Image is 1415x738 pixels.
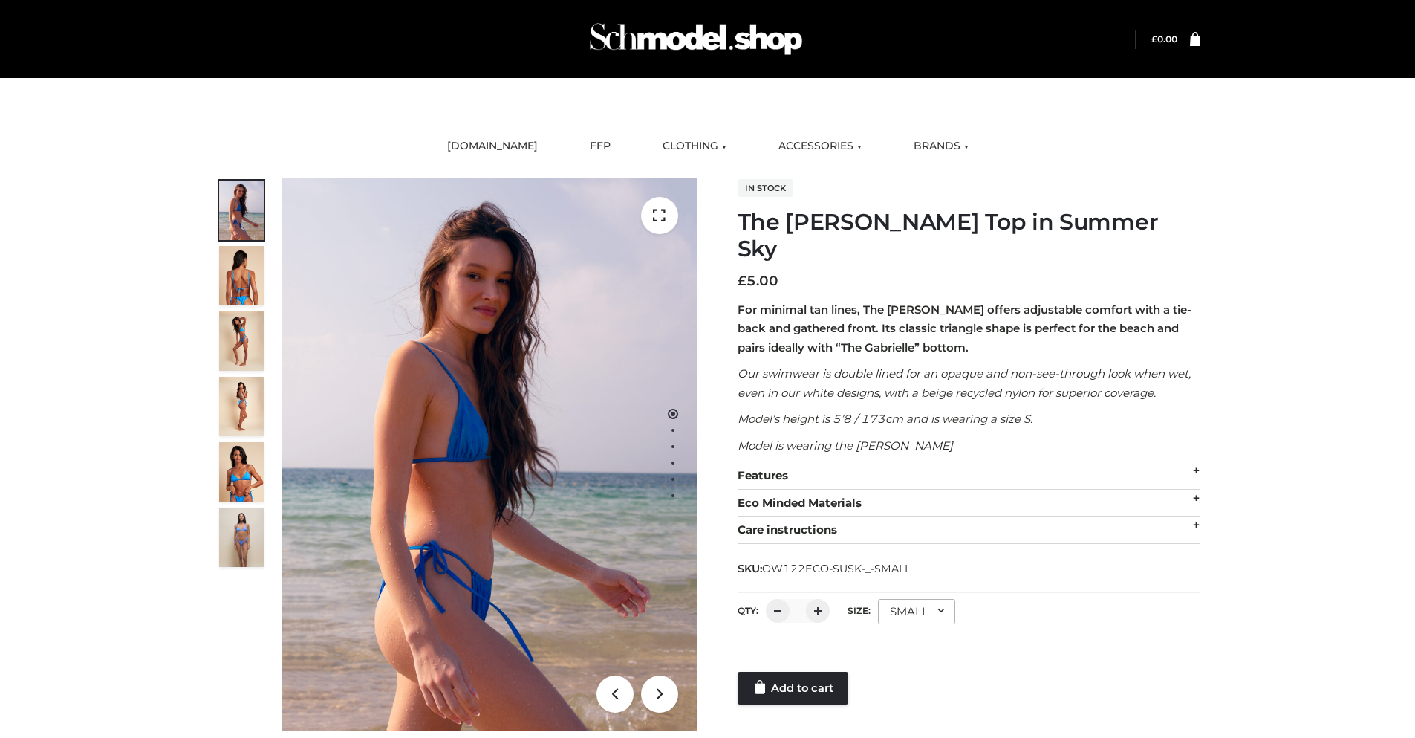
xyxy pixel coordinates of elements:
[219,181,264,240] img: 1.Alex-top_SS-1_4464b1e7-c2c9-4e4b-a62c-58381cd673c0-1.jpg
[738,560,912,577] span: SKU:
[738,672,848,705] a: Add to cart
[762,562,911,575] span: OW122ECO-SUSK-_-SMALL
[436,130,549,163] a: [DOMAIN_NAME]
[282,178,697,731] img: 1.Alex-top_SS-1_4464b1e7-c2c9-4e4b-a62c-58381cd673c0 (1)
[848,605,871,616] label: Size:
[1151,33,1157,45] span: £
[219,508,264,567] img: SSVC.jpg
[738,462,1200,490] div: Features
[738,366,1191,400] em: Our swimwear is double lined for an opaque and non-see-through look when wet, even in our white d...
[651,130,738,163] a: CLOTHING
[738,517,1200,544] div: Care instructions
[585,10,807,68] img: Schmodel Admin 964
[219,442,264,502] img: 2.Alex-top_CN-1-1-2.jpg
[767,130,873,163] a: ACCESSORIES
[1151,33,1177,45] a: £0.00
[738,605,758,616] label: QTY:
[1151,33,1177,45] bdi: 0.00
[219,246,264,305] img: 5.Alex-top_CN-1-1_1-1.jpg
[738,273,778,289] bdi: 5.00
[902,130,980,163] a: BRANDS
[738,209,1200,262] h1: The [PERSON_NAME] Top in Summer Sky
[579,130,622,163] a: FFP
[738,438,953,453] em: Model is wearing the [PERSON_NAME]
[738,412,1032,426] em: Model’s height is 5’8 / 173cm and is wearing a size S.
[738,179,793,197] span: In stock
[878,599,955,624] div: SMALL
[219,377,264,436] img: 3.Alex-top_CN-1-1-2.jpg
[219,311,264,371] img: 4.Alex-top_CN-1-1-2.jpg
[738,302,1191,355] strong: For minimal tan lines, The [PERSON_NAME] offers adjustable comfort with a tie-back and gathered f...
[738,273,746,289] span: £
[738,490,1200,517] div: Eco Minded Materials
